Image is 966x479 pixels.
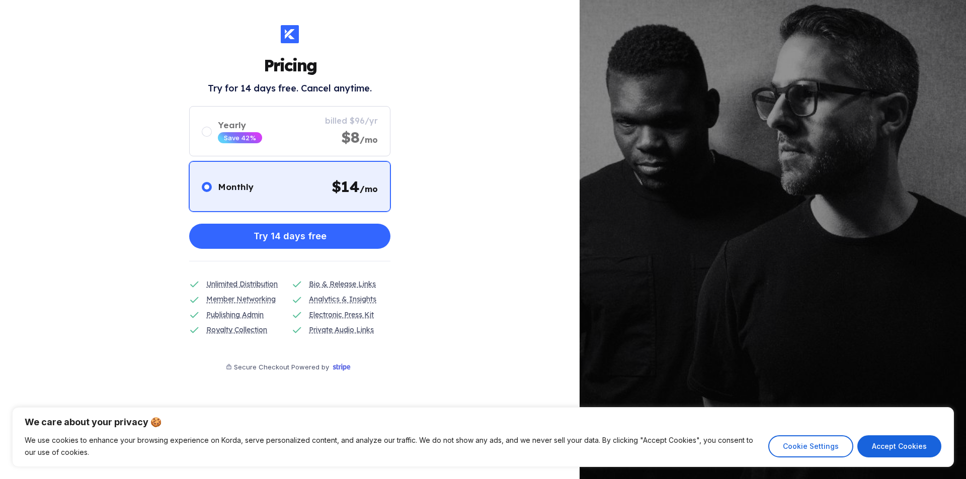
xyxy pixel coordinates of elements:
div: Publishing Admin [206,309,264,320]
button: Accept Cookies [857,435,941,457]
div: Secure Checkout Powered by [234,363,329,371]
p: We use cookies to enhance your browsing experience on Korda, serve personalized content, and anal... [25,434,761,458]
div: Yearly [218,120,262,130]
div: Private Audio Links [309,324,374,335]
div: Save 42% [224,134,256,142]
button: Cookie Settings [768,435,853,457]
h1: Pricing [264,55,316,75]
div: Unlimited Distribution [206,278,278,290]
div: Electronic Press Kit [309,309,374,320]
span: /mo [360,135,378,145]
div: Bio & Release Links [309,278,376,290]
div: Member Networking [206,294,276,305]
p: We care about your privacy 🍪 [25,416,941,428]
div: Monthly [218,181,254,192]
div: Analytics & Insights [309,294,376,305]
button: Try 14 days free [189,224,390,249]
span: /mo [360,184,378,194]
div: Try 14 days free [254,226,327,246]
div: Royalty Collection [206,324,267,335]
h2: Try for 14 days free. Cancel anytime. [208,82,372,94]
div: billed $96/yr [325,116,378,126]
div: $ 14 [332,177,378,196]
div: $8 [341,128,378,147]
